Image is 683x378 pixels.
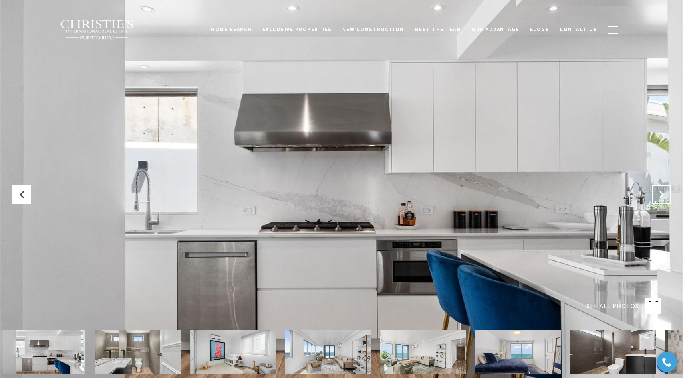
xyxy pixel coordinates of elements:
[60,20,134,40] img: Christie's International Real Estate black text logo
[560,26,597,33] span: Contact Us
[524,22,555,37] a: Blogs
[262,26,332,33] span: Exclusive Properties
[475,330,561,374] img: 1 MALAGA
[409,22,467,37] a: Meet the Team
[602,18,623,41] button: button
[586,301,639,311] span: SEE ALL PHOTOS
[95,330,181,374] img: 1 MALAGA
[530,26,550,33] span: Blogs
[471,26,519,33] span: Our Advantage
[190,330,276,374] img: 1 MALAGA
[12,185,31,204] button: Previous Slide
[466,22,524,37] a: Our Advantage
[570,330,656,374] img: 1 MALAGA
[206,22,257,37] a: Home Search
[285,330,371,374] img: 1 MALAGA
[342,26,404,33] span: New Construction
[257,22,337,37] a: Exclusive Properties
[652,185,671,204] button: Next Slide
[337,22,409,37] a: New Construction
[380,330,466,374] img: 1 MALAGA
